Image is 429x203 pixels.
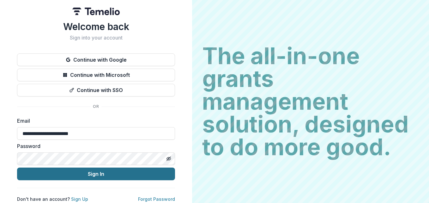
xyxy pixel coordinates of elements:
[17,142,171,150] label: Password
[72,8,120,15] img: Temelio
[17,117,171,125] label: Email
[17,168,175,180] button: Sign In
[71,196,88,202] a: Sign Up
[138,196,175,202] a: Forgot Password
[17,196,88,202] p: Don't have an account?
[164,154,174,164] button: Toggle password visibility
[17,35,175,41] h2: Sign into your account
[17,69,175,81] button: Continue with Microsoft
[17,84,175,96] button: Continue with SSO
[17,21,175,32] h1: Welcome back
[17,53,175,66] button: Continue with Google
